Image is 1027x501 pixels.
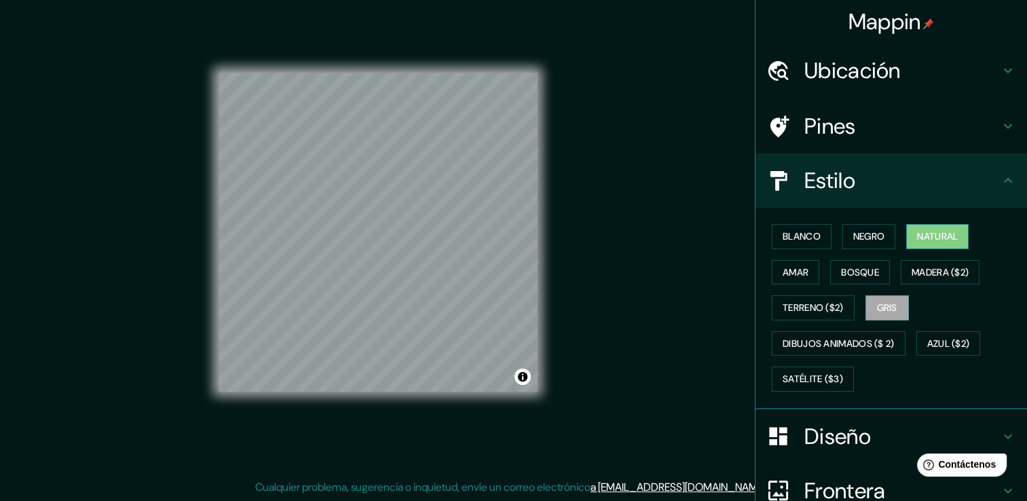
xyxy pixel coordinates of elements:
[830,260,890,285] button: Bosque
[877,299,897,316] font: Gris
[804,167,1000,194] h4: Estilo
[772,224,832,249] button: Blanco
[804,113,1000,140] h4: Pines
[804,57,1000,84] h4: Ubicación
[901,260,979,285] button: Madera ($2)
[219,73,538,392] canvas: Mapa
[755,409,1027,464] div: Diseño
[841,264,879,281] font: Bosque
[755,99,1027,153] div: Pines
[848,7,921,36] font: Mappin
[906,224,969,249] button: Natural
[853,228,885,245] font: Negro
[865,295,909,320] button: Gris
[842,224,896,249] button: Negro
[804,423,1000,450] h4: Diseño
[515,369,531,385] button: Alternar atribución
[755,153,1027,208] div: Estilo
[772,367,854,392] button: Satélite ($3)
[772,331,905,356] button: Dibujos animados ($ 2)
[917,228,958,245] font: Natural
[783,335,895,352] font: Dibujos animados ($ 2)
[923,18,934,29] img: pin-icon.png
[755,43,1027,98] div: Ubicación
[906,448,1012,486] iframe: Help widget launcher
[783,228,821,245] font: Blanco
[783,264,808,281] font: Amar
[591,480,766,494] a: a [EMAIL_ADDRESS][DOMAIN_NAME]
[783,371,843,388] font: Satélite ($3)
[772,295,855,320] button: Terreno ($2)
[927,335,970,352] font: Azul ($2)
[912,264,969,281] font: Madera ($2)
[916,331,981,356] button: Azul ($2)
[783,299,844,316] font: Terreno ($2)
[255,479,768,496] p: Cualquier problema, sugerencia o inquietud, envíe un correo electrónico .
[772,260,819,285] button: Amar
